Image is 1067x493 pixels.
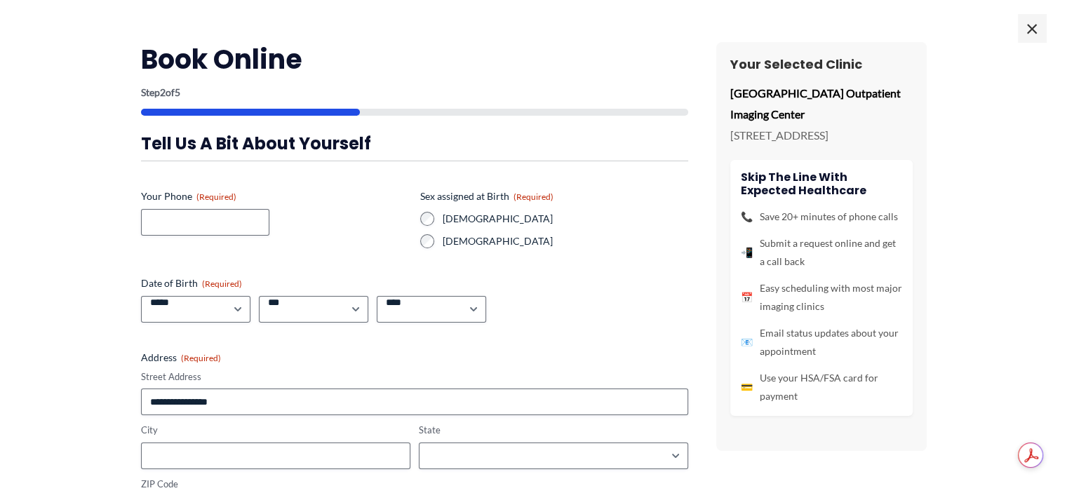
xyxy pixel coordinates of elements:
label: State [419,424,688,437]
span: (Required) [196,191,236,202]
li: Easy scheduling with most major imaging clinics [741,279,902,316]
span: 📅 [741,288,753,306]
h3: Tell us a bit about yourself [141,133,688,154]
label: Your Phone [141,189,409,203]
span: 📞 [741,208,753,226]
legend: Sex assigned at Birth [420,189,553,203]
p: Step of [141,88,688,97]
span: 5 [175,86,180,98]
span: × [1018,14,1046,42]
p: [STREET_ADDRESS] [730,125,913,146]
label: [DEMOGRAPHIC_DATA] [443,212,688,226]
li: Email status updates about your appointment [741,324,902,360]
h2: Book Online [141,42,688,76]
h4: Skip the line with Expected Healthcare [741,170,902,197]
label: ZIP Code [141,478,410,491]
legend: Date of Birth [141,276,242,290]
span: (Required) [514,191,553,202]
label: Street Address [141,370,688,384]
li: Use your HSA/FSA card for payment [741,369,902,405]
span: 💳 [741,378,753,396]
span: 2 [160,86,166,98]
li: Submit a request online and get a call back [741,234,902,271]
span: (Required) [202,278,242,289]
span: 📲 [741,243,753,262]
li: Save 20+ minutes of phone calls [741,208,902,226]
p: [GEOGRAPHIC_DATA] Outpatient Imaging Center [730,83,913,124]
h3: Your Selected Clinic [730,56,913,72]
label: [DEMOGRAPHIC_DATA] [443,234,688,248]
span: 📧 [741,333,753,351]
span: (Required) [181,353,221,363]
legend: Address [141,351,221,365]
label: City [141,424,410,437]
